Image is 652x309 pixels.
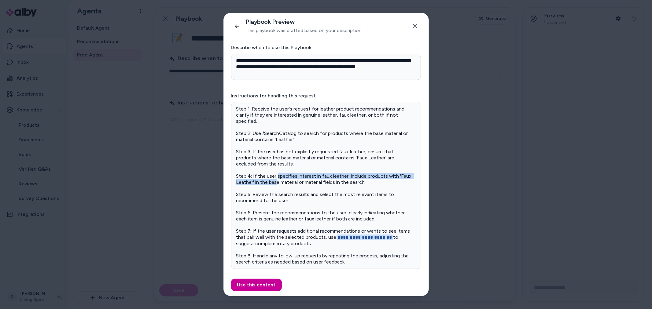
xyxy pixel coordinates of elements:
[231,279,282,291] button: Use this content
[246,18,363,26] h2: Playbook Preview
[231,44,421,51] h3: Describe when to use this Playbook
[231,92,421,100] h3: Instructions for handling this request
[236,106,416,265] p: Step 1: Receive the user's request for leather product recommendations and clarify if they are in...
[246,27,363,34] p: This playbook was drafted based on your description.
